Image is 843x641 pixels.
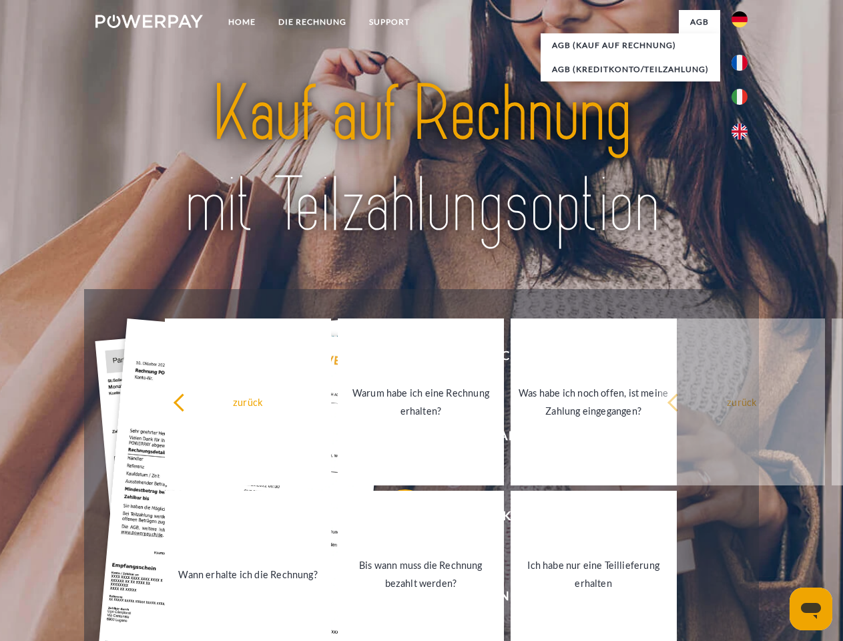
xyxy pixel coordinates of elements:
[732,55,748,71] img: fr
[732,11,748,27] img: de
[217,10,267,34] a: Home
[519,384,669,420] div: Was habe ich noch offen, ist meine Zahlung eingegangen?
[346,384,496,420] div: Warum habe ich eine Rechnung erhalten?
[95,15,203,28] img: logo-powerpay-white.svg
[519,556,669,592] div: Ich habe nur eine Teillieferung erhalten
[667,393,817,411] div: zurück
[541,57,720,81] a: AGB (Kreditkonto/Teilzahlung)
[732,124,748,140] img: en
[127,64,716,256] img: title-powerpay_de.svg
[679,10,720,34] a: agb
[173,393,323,411] div: zurück
[790,588,832,630] iframe: Schaltfläche zum Öffnen des Messaging-Fensters
[267,10,358,34] a: DIE RECHNUNG
[541,33,720,57] a: AGB (Kauf auf Rechnung)
[173,565,323,583] div: Wann erhalte ich die Rechnung?
[732,89,748,105] img: it
[511,318,677,485] a: Was habe ich noch offen, ist meine Zahlung eingegangen?
[346,556,496,592] div: Bis wann muss die Rechnung bezahlt werden?
[358,10,421,34] a: SUPPORT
